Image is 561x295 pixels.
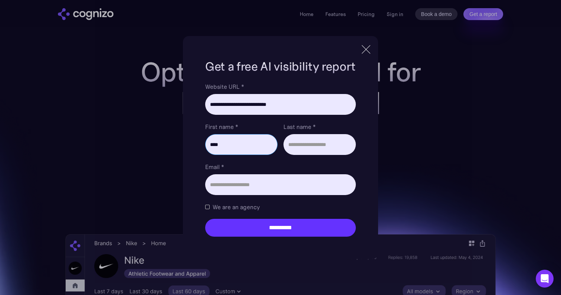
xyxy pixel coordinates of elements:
[213,202,260,211] span: We are an agency
[205,162,356,171] label: Email *
[283,122,356,131] label: Last name *
[205,122,278,131] label: First name *
[205,82,356,237] form: Brand Report Form
[536,270,554,288] div: Open Intercom Messenger
[205,58,356,75] h1: Get a free AI visibility report
[205,82,356,91] label: Website URL *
